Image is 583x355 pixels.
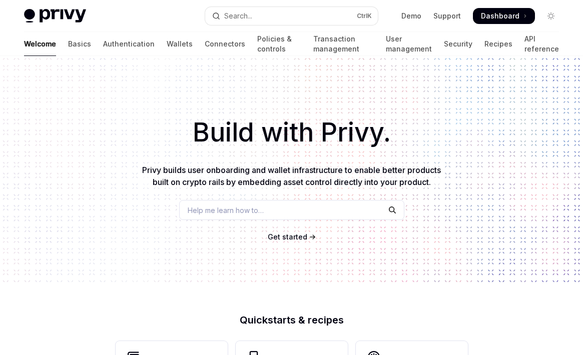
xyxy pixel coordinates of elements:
a: Security [444,32,472,56]
a: Dashboard [473,8,535,24]
a: Authentication [103,32,155,56]
a: Wallets [167,32,193,56]
a: Policies & controls [257,32,301,56]
button: Toggle dark mode [543,8,559,24]
a: Support [433,11,461,21]
a: Demo [401,11,421,21]
div: Search... [224,10,252,22]
a: Get started [268,232,307,242]
a: Recipes [484,32,512,56]
span: Privy builds user onboarding and wallet infrastructure to enable better products built on crypto ... [142,165,441,187]
a: User management [386,32,432,56]
a: API reference [524,32,559,56]
span: Get started [268,232,307,241]
img: light logo [24,9,86,23]
span: Ctrl K [357,12,372,20]
h2: Quickstarts & recipes [116,315,468,325]
a: Basics [68,32,91,56]
a: Welcome [24,32,56,56]
a: Connectors [205,32,245,56]
span: Help me learn how to… [188,205,264,215]
h1: Build with Privy. [16,113,567,152]
button: Open search [205,7,378,25]
span: Dashboard [481,11,519,21]
a: Transaction management [313,32,374,56]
